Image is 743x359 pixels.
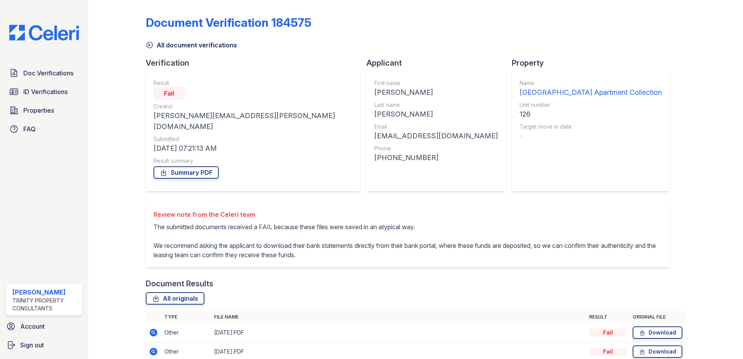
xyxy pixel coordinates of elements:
span: FAQ [23,124,36,134]
div: Review note from the Celeri team [153,210,662,219]
div: Target move in date [520,123,662,131]
div: Applicant [366,58,512,68]
a: ID Verifications [6,84,82,99]
div: Last name [374,101,498,109]
div: [DATE] 07:21:13 AM [153,143,352,154]
div: Property [512,58,676,68]
th: File name [211,311,586,323]
div: Submitted [153,135,352,143]
p: The submitted documents received a FAIL because these files were saved in an atypical way. We rec... [153,222,662,260]
div: Creator [153,103,352,110]
a: Sign out [3,337,85,353]
div: [PERSON_NAME] [374,109,498,120]
span: Properties [23,106,54,115]
div: [PERSON_NAME][EMAIL_ADDRESS][PERSON_NAME][DOMAIN_NAME] [153,110,352,132]
div: 126 [520,109,662,120]
a: Properties [6,103,82,118]
th: Result [586,311,630,323]
th: Type [161,311,211,323]
span: ID Verifications [23,87,68,96]
td: Other [161,323,211,342]
div: Phone [374,145,498,152]
a: Name [GEOGRAPHIC_DATA] Apartment Collection [520,79,662,98]
a: All originals [146,292,204,305]
div: Name [520,79,662,87]
a: Download [633,345,682,358]
span: Account [20,322,45,331]
a: All document verifications [146,40,237,50]
img: CE_Logo_Blue-a8612792a0a2168367f1c8372b55b34899dd931a85d93a1a3d3e32e68fde9ad4.png [3,25,85,40]
div: Email [374,123,498,131]
div: Result summary [153,157,352,165]
td: [DATE].PDF [211,323,586,342]
div: Result [153,79,352,87]
a: FAQ [6,121,82,137]
span: Doc Verifications [23,68,73,78]
div: [EMAIL_ADDRESS][DOMAIN_NAME] [374,131,498,141]
div: Unit number [520,101,662,109]
div: Trinity Property Consultants [12,297,79,312]
div: [PERSON_NAME] [374,87,498,98]
a: Download [633,326,682,339]
div: First name [374,79,498,87]
div: [PHONE_NUMBER] [374,152,498,163]
div: Fail [589,348,626,356]
div: Document Verification 184575 [146,16,311,30]
div: Verification [146,58,366,68]
div: [PERSON_NAME] [12,288,79,297]
div: Fail [153,87,185,99]
a: Account [3,319,85,334]
a: Doc Verifications [6,65,82,81]
div: [GEOGRAPHIC_DATA] Apartment Collection [520,87,662,98]
div: Fail [589,329,626,336]
div: - [520,131,662,141]
span: Sign out [20,340,44,350]
th: Original file [630,311,685,323]
div: Document Results [146,278,213,289]
a: Summary PDF [153,166,219,179]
